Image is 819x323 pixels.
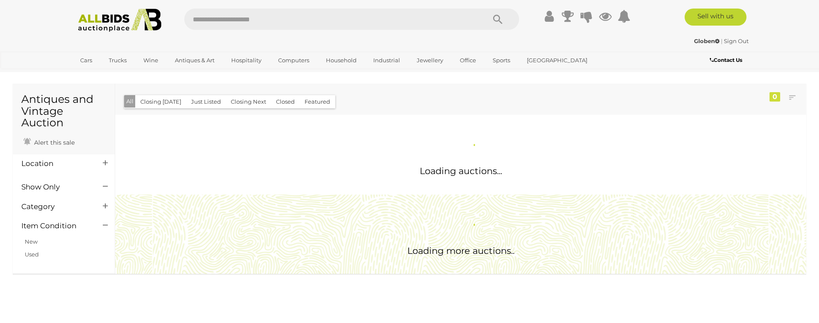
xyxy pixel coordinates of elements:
a: Trucks [103,53,132,67]
b: Contact Us [710,57,742,63]
strong: Globen [694,38,720,44]
button: Featured [299,95,335,108]
a: Globen [694,38,721,44]
a: Alert this sale [21,135,77,148]
a: Sell with us [685,9,746,26]
a: Antiques & Art [169,53,220,67]
a: Sign Out [724,38,749,44]
a: Jewellery [411,53,449,67]
button: All [124,95,136,108]
h4: Item Condition [21,222,90,230]
span: Alert this sale [32,139,75,146]
a: Wine [138,53,164,67]
a: Hospitality [226,53,267,67]
button: Just Listed [186,95,226,108]
a: Computers [273,53,315,67]
a: Cars [75,53,98,67]
h4: Show Only [21,183,90,191]
a: Office [454,53,482,67]
button: Closing [DATE] [135,95,186,108]
span: Loading more auctions.. [407,245,514,256]
button: Closed [271,95,300,108]
span: Loading auctions... [420,166,502,176]
h4: Category [21,203,90,211]
div: 0 [770,92,780,102]
a: Contact Us [710,55,744,65]
img: Allbids.com.au [73,9,166,32]
a: New [25,238,38,245]
span: | [721,38,723,44]
button: Closing Next [226,95,271,108]
button: Search [476,9,519,30]
a: Industrial [368,53,406,67]
a: Used [25,251,39,258]
h4: Location [21,160,90,168]
a: Sports [487,53,516,67]
h1: Antiques and Vintage Auction [21,93,106,129]
a: Household [320,53,362,67]
a: [GEOGRAPHIC_DATA] [521,53,593,67]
